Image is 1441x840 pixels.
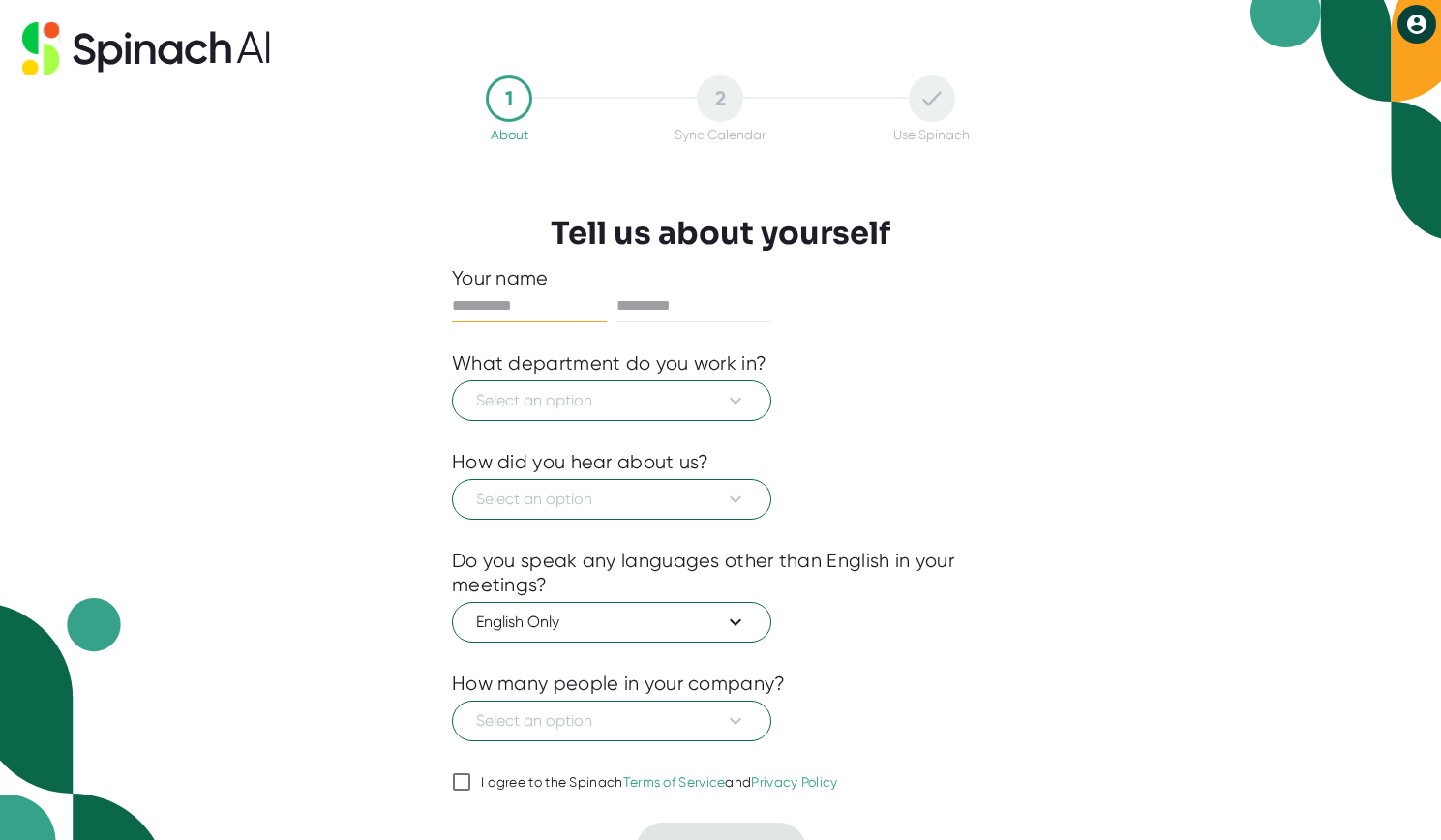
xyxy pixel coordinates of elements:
div: What department do you work in? [452,351,766,375]
button: Select an option [452,701,771,741]
div: Sync Calendar [675,127,766,142]
div: I agree to the Spinach and [481,774,838,792]
span: Select an option [476,389,747,412]
div: Your name [452,266,989,290]
button: Select an option [452,380,771,421]
div: Do you speak any languages other than English in your meetings? [452,549,989,597]
div: About [491,127,528,142]
span: Select an option [476,488,747,511]
span: English Only [476,611,747,634]
button: English Only [452,602,771,643]
div: 2 [697,75,743,122]
h3: Tell us about yourself [551,215,890,252]
div: 1 [486,75,532,122]
iframe: Intercom live chat [1375,774,1422,821]
div: How did you hear about us? [452,450,709,474]
div: Use Spinach [893,127,970,142]
div: How many people in your company? [452,672,786,696]
button: Select an option [452,479,771,520]
a: Privacy Policy [751,774,837,790]
span: Select an option [476,709,747,733]
a: Terms of Service [623,774,726,790]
